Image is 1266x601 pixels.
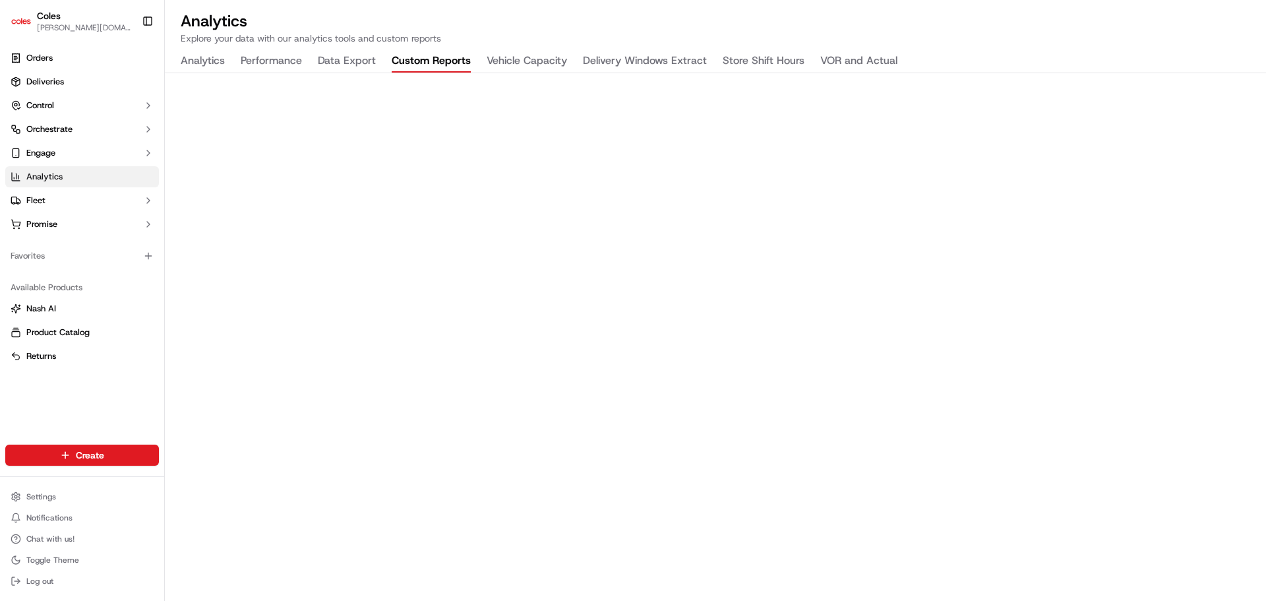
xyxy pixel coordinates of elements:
[93,223,160,234] a: Powered byPylon
[487,50,567,73] button: Vehicle Capacity
[26,555,79,565] span: Toggle Theme
[5,214,159,235] button: Promise
[26,52,53,64] span: Orders
[5,190,159,211] button: Fleet
[11,327,154,338] a: Product Catalog
[5,346,159,367] button: Returns
[11,11,32,32] img: Coles
[131,224,160,234] span: Pylon
[5,5,136,37] button: ColesColes[PERSON_NAME][DOMAIN_NAME][EMAIL_ADDRESS][PERSON_NAME][DOMAIN_NAME]
[26,191,101,205] span: Knowledge Base
[5,71,159,92] a: Deliveries
[26,147,55,159] span: Engage
[723,50,804,73] button: Store Shift Hours
[5,142,159,164] button: Engage
[26,350,56,362] span: Returns
[5,298,159,319] button: Nash AI
[125,191,212,205] span: API Documentation
[76,449,104,462] span: Create
[11,350,154,362] a: Returns
[181,32,1250,45] p: Explore your data with our analytics tools and custom reports
[583,50,707,73] button: Delivery Windows Extract
[224,130,240,146] button: Start new chat
[26,534,75,544] span: Chat with us!
[5,445,159,466] button: Create
[5,277,159,298] div: Available Products
[26,303,56,315] span: Nash AI
[5,47,159,69] a: Orders
[241,50,302,73] button: Performance
[5,245,159,267] div: Favorites
[5,488,159,506] button: Settings
[181,11,1250,32] h2: Analytics
[5,509,159,527] button: Notifications
[392,50,471,73] button: Custom Reports
[106,186,217,210] a: 💻API Documentation
[5,551,159,569] button: Toggle Theme
[26,171,63,183] span: Analytics
[26,123,73,135] span: Orchestrate
[37,22,131,33] button: [PERSON_NAME][DOMAIN_NAME][EMAIL_ADDRESS][PERSON_NAME][DOMAIN_NAME]
[5,572,159,590] button: Log out
[26,218,57,230] span: Promise
[26,491,56,502] span: Settings
[26,576,53,586] span: Log out
[181,50,225,73] button: Analytics
[165,73,1266,601] iframe: Custom Reports
[26,513,73,523] span: Notifications
[26,76,64,88] span: Deliveries
[11,303,154,315] a: Nash AI
[5,166,159,187] a: Analytics
[5,95,159,116] button: Control
[26,195,45,206] span: Fleet
[5,322,159,343] button: Product Catalog
[5,119,159,140] button: Orchestrate
[26,100,54,111] span: Control
[5,530,159,548] button: Chat with us!
[318,50,376,73] button: Data Export
[26,327,90,338] span: Product Catalog
[111,193,122,203] div: 💻
[37,9,61,22] button: Coles
[8,186,106,210] a: 📗Knowledge Base
[13,193,24,203] div: 📗
[820,50,897,73] button: VOR and Actual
